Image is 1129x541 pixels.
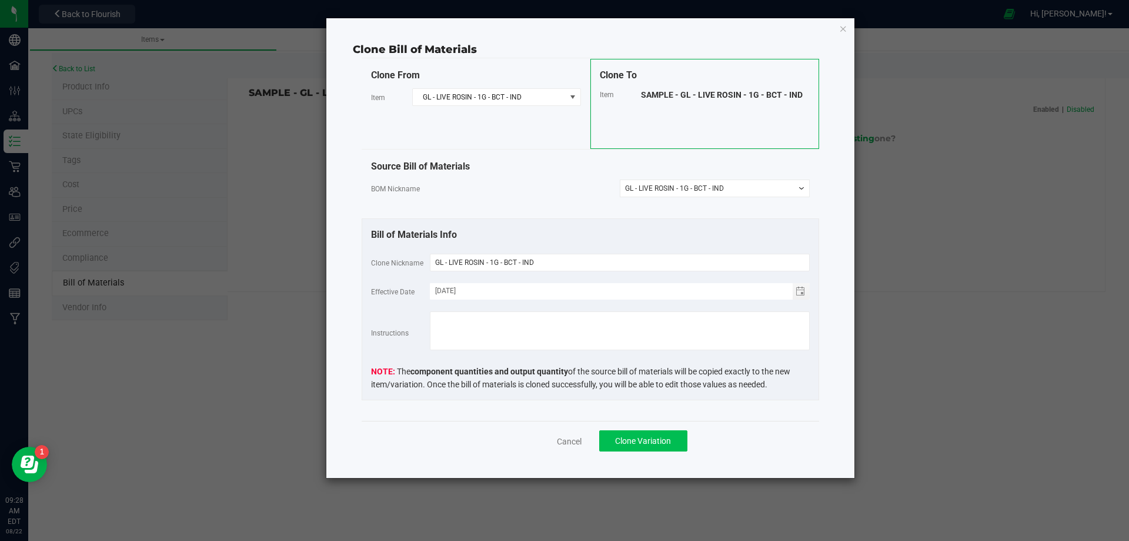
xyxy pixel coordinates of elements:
iframe: Resource center [12,447,47,482]
span: Clone To [600,69,637,81]
label: Clone Nickname [371,258,423,268]
button: Clone Variation [599,430,687,452]
span: Toggle calendar [793,283,810,300]
label: Effective Date [371,287,415,297]
span: Clone From [371,69,420,81]
div: Bill of Materials Info [371,228,810,242]
span: Clone Bill of Materials [353,43,477,56]
span: The of the source bill of materials will be copied exactly to the new item/variation. Once the bi... [371,367,790,389]
label: Instructions [371,328,409,338]
span: Clone Variation [615,436,671,446]
iframe: Resource center unread badge [35,445,49,459]
span: Source Bill of Materials [371,161,470,172]
label: Item [600,89,614,100]
strong: component quantities and output quantity [410,367,568,376]
span: BOM Nickname [371,185,420,193]
a: Cancel [557,436,582,447]
span: SAMPLE - GL - LIVE ROSIN - 1G - BCT - IND [641,90,803,99]
span: GL - LIVE ROSIN - 1G - BCT - IND [413,89,566,105]
label: Item [371,92,385,103]
input: Nickname [430,254,810,271]
input: null [430,283,793,298]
